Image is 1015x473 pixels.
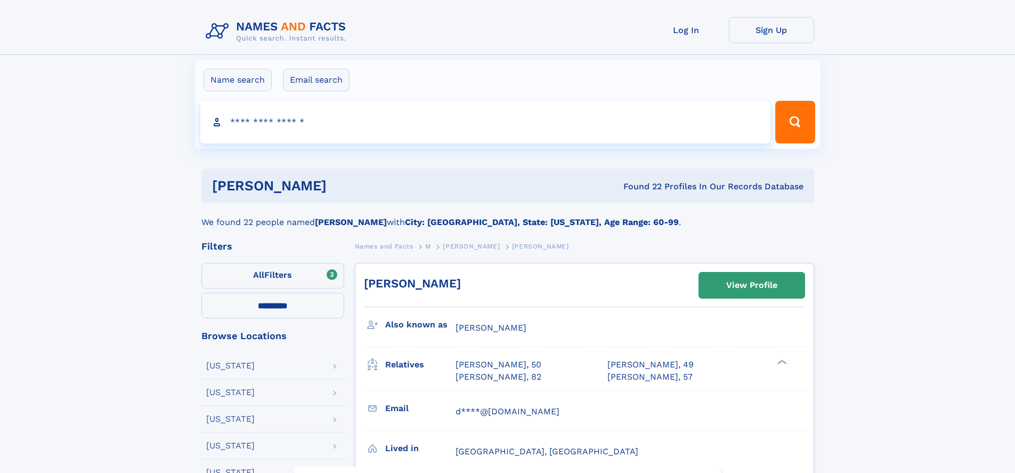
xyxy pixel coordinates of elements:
[201,331,344,341] div: Browse Locations
[385,316,456,334] h3: Also known as
[607,371,693,383] a: [PERSON_NAME], 57
[206,415,255,423] div: [US_STATE]
[283,69,350,91] label: Email search
[456,446,638,456] span: [GEOGRAPHIC_DATA], [GEOGRAPHIC_DATA]
[775,101,815,143] button: Search Button
[726,273,777,298] div: View Profile
[456,323,526,333] span: [PERSON_NAME]
[204,69,272,91] label: Name search
[644,17,729,43] a: Log In
[200,101,771,143] input: search input
[355,239,413,253] a: Names and Facts
[206,388,255,397] div: [US_STATE]
[201,17,355,46] img: Logo Names and Facts
[443,243,500,250] span: [PERSON_NAME]
[315,217,387,227] b: [PERSON_NAME]
[201,242,344,251] div: Filters
[253,270,264,280] span: All
[425,243,431,250] span: M
[212,179,475,193] h1: [PERSON_NAME]
[607,359,694,371] a: [PERSON_NAME], 49
[206,362,255,370] div: [US_STATE]
[512,243,569,250] span: [PERSON_NAME]
[385,439,456,458] h3: Lived in
[385,356,456,374] h3: Relatives
[699,272,805,298] a: View Profile
[456,359,541,371] a: [PERSON_NAME], 50
[201,263,344,288] label: Filters
[405,217,679,227] b: City: [GEOGRAPHIC_DATA], State: [US_STATE], Age Range: 60-99
[425,239,431,253] a: M
[364,277,461,290] a: [PERSON_NAME]
[729,17,814,43] a: Sign Up
[456,371,541,383] a: [PERSON_NAME], 82
[385,399,456,418] h3: Email
[775,359,787,366] div: ❯
[475,181,803,193] div: Found 22 Profiles In Our Records Database
[443,239,500,253] a: [PERSON_NAME]
[201,203,814,229] div: We found 22 people named with .
[206,442,255,450] div: [US_STATE]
